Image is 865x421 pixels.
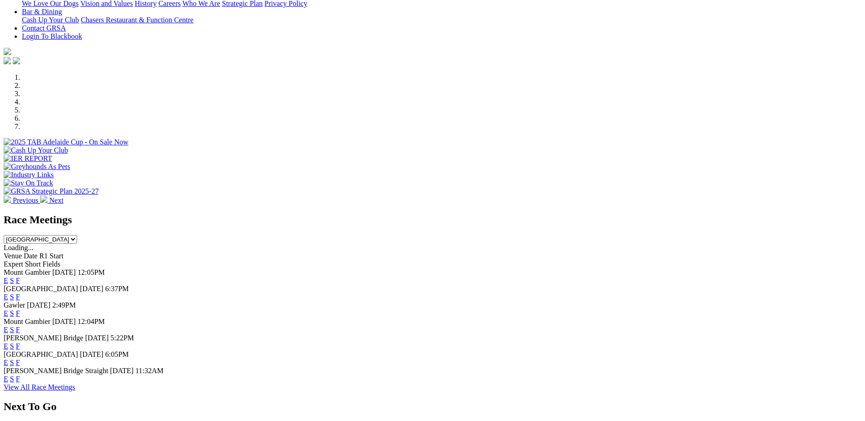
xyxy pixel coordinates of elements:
a: Contact GRSA [22,24,66,32]
span: [DATE] [110,367,134,375]
a: E [4,309,8,317]
img: facebook.svg [4,57,11,64]
a: Login To Blackbook [22,32,82,40]
a: F [16,359,20,366]
span: [DATE] [52,268,76,276]
a: S [10,342,14,350]
a: F [16,293,20,301]
a: Next [40,196,63,204]
span: 6:37PM [105,285,129,293]
span: [DATE] [80,350,104,358]
span: Gawler [4,301,25,309]
img: chevron-right-pager-white.svg [40,195,47,203]
a: S [10,277,14,284]
a: E [4,342,8,350]
a: E [4,293,8,301]
span: Loading... [4,244,33,252]
a: E [4,359,8,366]
h2: Race Meetings [4,214,861,226]
img: 2025 TAB Adelaide Cup - On Sale Now [4,138,129,146]
a: Cash Up Your Club [22,16,79,24]
span: [DATE] [27,301,51,309]
h2: Next To Go [4,400,861,413]
span: Venue [4,252,22,260]
img: Industry Links [4,171,54,179]
img: IER REPORT [4,154,52,163]
img: logo-grsa-white.png [4,48,11,55]
span: 6:05PM [105,350,129,358]
img: Stay On Track [4,179,53,187]
span: 2:49PM [52,301,76,309]
a: F [16,342,20,350]
span: Previous [13,196,38,204]
span: Date [24,252,37,260]
a: S [10,326,14,334]
span: Expert [4,260,23,268]
a: S [10,375,14,383]
a: F [16,326,20,334]
span: [PERSON_NAME] Bridge Straight [4,367,108,375]
a: Bar & Dining [22,8,62,15]
span: [GEOGRAPHIC_DATA] [4,350,78,358]
a: S [10,359,14,366]
span: [DATE] [80,285,104,293]
span: Next [49,196,63,204]
span: [DATE] [52,318,76,325]
span: 12:04PM [78,318,105,325]
a: S [10,293,14,301]
span: Mount Gambier [4,318,51,325]
span: 11:32AM [135,367,164,375]
a: E [4,375,8,383]
a: Chasers Restaurant & Function Centre [81,16,193,24]
a: F [16,309,20,317]
span: Short [25,260,41,268]
a: F [16,375,20,383]
div: Bar & Dining [22,16,861,24]
a: S [10,309,14,317]
img: chevron-left-pager-white.svg [4,195,11,203]
span: Mount Gambier [4,268,51,276]
span: R1 Start [39,252,63,260]
span: Fields [42,260,60,268]
a: View All Race Meetings [4,383,75,391]
span: [PERSON_NAME] Bridge [4,334,83,342]
a: E [4,277,8,284]
span: 5:22PM [110,334,134,342]
img: Greyhounds As Pets [4,163,70,171]
a: Previous [4,196,40,204]
span: 12:05PM [78,268,105,276]
img: Cash Up Your Club [4,146,68,154]
a: E [4,326,8,334]
span: [DATE] [85,334,109,342]
span: [GEOGRAPHIC_DATA] [4,285,78,293]
img: GRSA Strategic Plan 2025-27 [4,187,98,195]
img: twitter.svg [13,57,20,64]
a: F [16,277,20,284]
